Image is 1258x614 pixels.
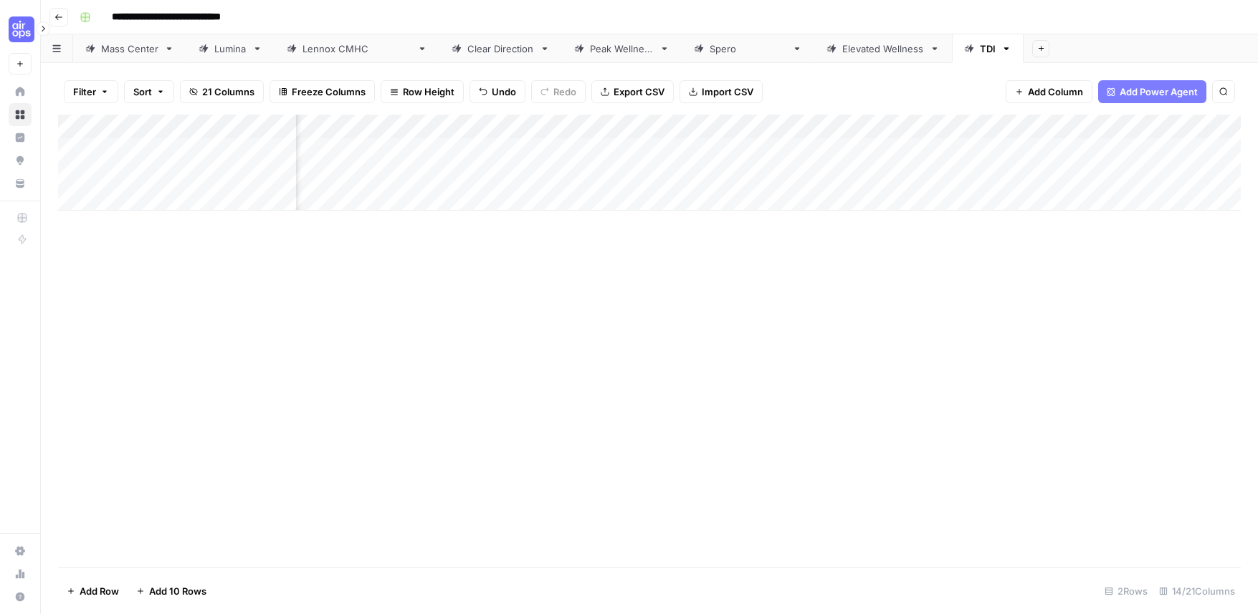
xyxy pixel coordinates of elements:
[124,80,174,103] button: Sort
[214,42,247,56] div: Lumina
[710,42,786,56] div: [PERSON_NAME]
[682,34,814,63] a: [PERSON_NAME]
[9,149,32,172] a: Opportunities
[814,34,952,63] a: Elevated Wellness
[467,42,534,56] div: Clear Direction
[952,34,1024,63] a: TDI
[1153,580,1241,603] div: 14/21 Columns
[9,16,34,42] img: Cohort 4 Logo
[842,42,924,56] div: Elevated Wellness
[9,172,32,195] a: Your Data
[562,34,682,63] a: Peak Wellness
[202,85,254,99] span: 21 Columns
[531,80,586,103] button: Redo
[1099,580,1153,603] div: 2 Rows
[302,42,411,56] div: [PERSON_NAME] CMHC
[470,80,525,103] button: Undo
[80,584,119,598] span: Add Row
[1120,85,1198,99] span: Add Power Agent
[128,580,215,603] button: Add 10 Rows
[270,80,375,103] button: Freeze Columns
[492,85,516,99] span: Undo
[403,85,454,99] span: Row Height
[9,80,32,103] a: Home
[591,80,674,103] button: Export CSV
[180,80,264,103] button: 21 Columns
[101,42,158,56] div: Mass Center
[9,103,32,126] a: Browse
[9,126,32,149] a: Insights
[553,85,576,99] span: Redo
[1098,80,1206,103] button: Add Power Agent
[9,585,32,608] button: Help + Support
[1006,80,1092,103] button: Add Column
[292,85,366,99] span: Freeze Columns
[680,80,763,103] button: Import CSV
[64,80,118,103] button: Filter
[275,34,439,63] a: [PERSON_NAME] CMHC
[186,34,275,63] a: Lumina
[149,584,206,598] span: Add 10 Rows
[9,539,32,562] a: Settings
[439,34,562,63] a: Clear Direction
[9,11,32,47] button: Workspace: Cohort 4
[73,85,96,99] span: Filter
[381,80,464,103] button: Row Height
[614,85,664,99] span: Export CSV
[133,85,152,99] span: Sort
[73,34,186,63] a: Mass Center
[590,42,654,56] div: Peak Wellness
[702,85,753,99] span: Import CSV
[980,42,996,56] div: TDI
[1028,85,1083,99] span: Add Column
[9,562,32,585] a: Usage
[58,580,128,603] button: Add Row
